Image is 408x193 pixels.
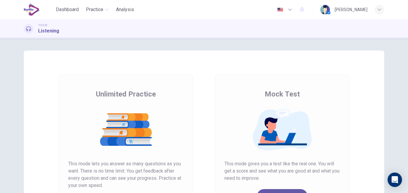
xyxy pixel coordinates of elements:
div: [PERSON_NAME] [335,6,367,13]
img: EduSynch logo [24,4,40,16]
button: Dashboard [53,4,81,15]
span: This mode lets you answer as many questions as you want. There is no time limit. You get feedback... [68,160,184,189]
span: Analysis [116,6,134,13]
span: Unlimited Practice [96,89,156,99]
span: This mode gives you a test like the real one. You will get a score and see what you are good at a... [224,160,340,182]
a: EduSynch logo [24,4,53,16]
span: Practice [86,6,103,13]
button: Analysis [114,4,136,15]
div: Open Intercom Messenger [388,173,402,187]
button: Practice [84,4,111,15]
img: en [276,8,284,12]
span: Dashboard [56,6,79,13]
h1: Listening [38,27,59,35]
img: Profile picture [320,5,330,14]
span: TOEIC® [38,23,47,27]
span: Mock Test [265,89,300,99]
